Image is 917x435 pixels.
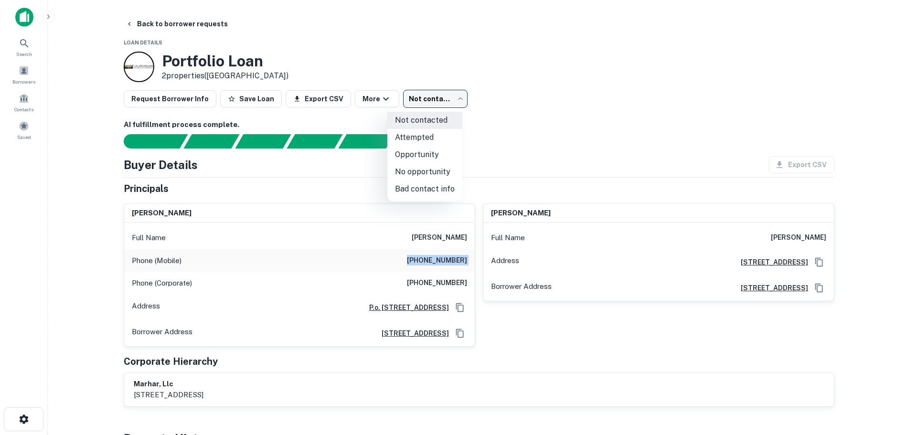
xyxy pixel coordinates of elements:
li: Bad contact info [387,180,462,198]
li: Attempted [387,129,462,146]
li: No opportunity [387,163,462,180]
li: Opportunity [387,146,462,163]
li: Not contacted [387,112,462,129]
iframe: Chat Widget [869,359,917,404]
